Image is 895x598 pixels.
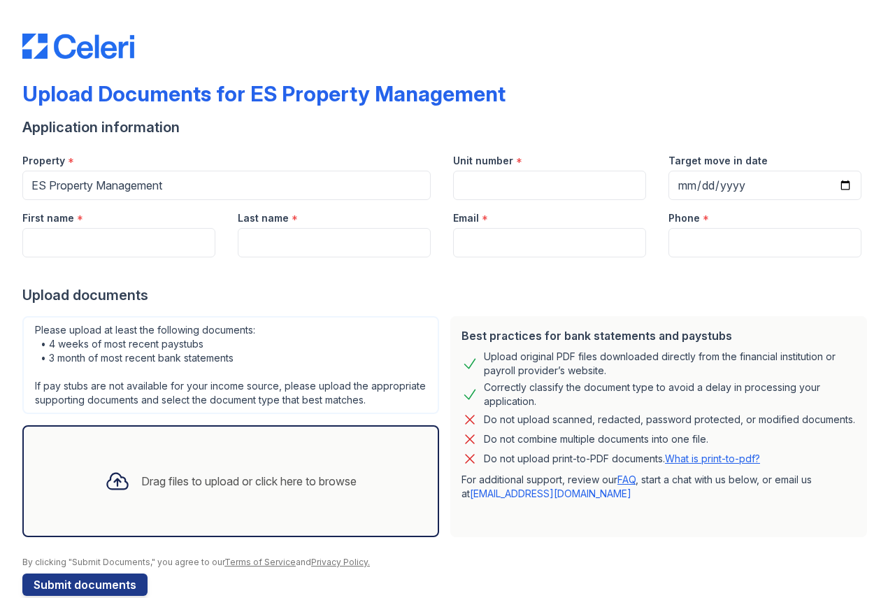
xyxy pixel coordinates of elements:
label: Unit number [453,154,513,168]
a: Terms of Service [224,557,296,567]
div: Correctly classify the document type to avoid a delay in processing your application. [484,380,856,408]
div: Application information [22,118,873,137]
a: FAQ [617,474,636,485]
button: Submit documents [22,574,148,596]
p: Do not upload print-to-PDF documents. [484,452,760,466]
a: What is print-to-pdf? [665,453,760,464]
p: For additional support, review our , start a chat with us below, or email us at [461,473,856,501]
label: First name [22,211,74,225]
label: Property [22,154,65,168]
a: [EMAIL_ADDRESS][DOMAIN_NAME] [470,487,631,499]
div: Upload original PDF files downloaded directly from the financial institution or payroll provider’... [484,350,856,378]
div: Drag files to upload or click here to browse [141,473,357,490]
label: Email [453,211,479,225]
div: By clicking "Submit Documents," you agree to our and [22,557,873,568]
div: Upload Documents for ES Property Management [22,81,506,106]
label: Last name [238,211,289,225]
label: Target move in date [668,154,768,168]
img: CE_Logo_Blue-a8612792a0a2168367f1c8372b55b34899dd931a85d93a1a3d3e32e68fde9ad4.png [22,34,134,59]
a: Privacy Policy. [311,557,370,567]
div: Please upload at least the following documents: • 4 weeks of most recent paystubs • 3 month of mo... [22,316,439,414]
label: Phone [668,211,700,225]
div: Best practices for bank statements and paystubs [461,327,856,344]
div: Upload documents [22,285,873,305]
div: Do not combine multiple documents into one file. [484,431,708,448]
div: Do not upload scanned, redacted, password protected, or modified documents. [484,411,855,428]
